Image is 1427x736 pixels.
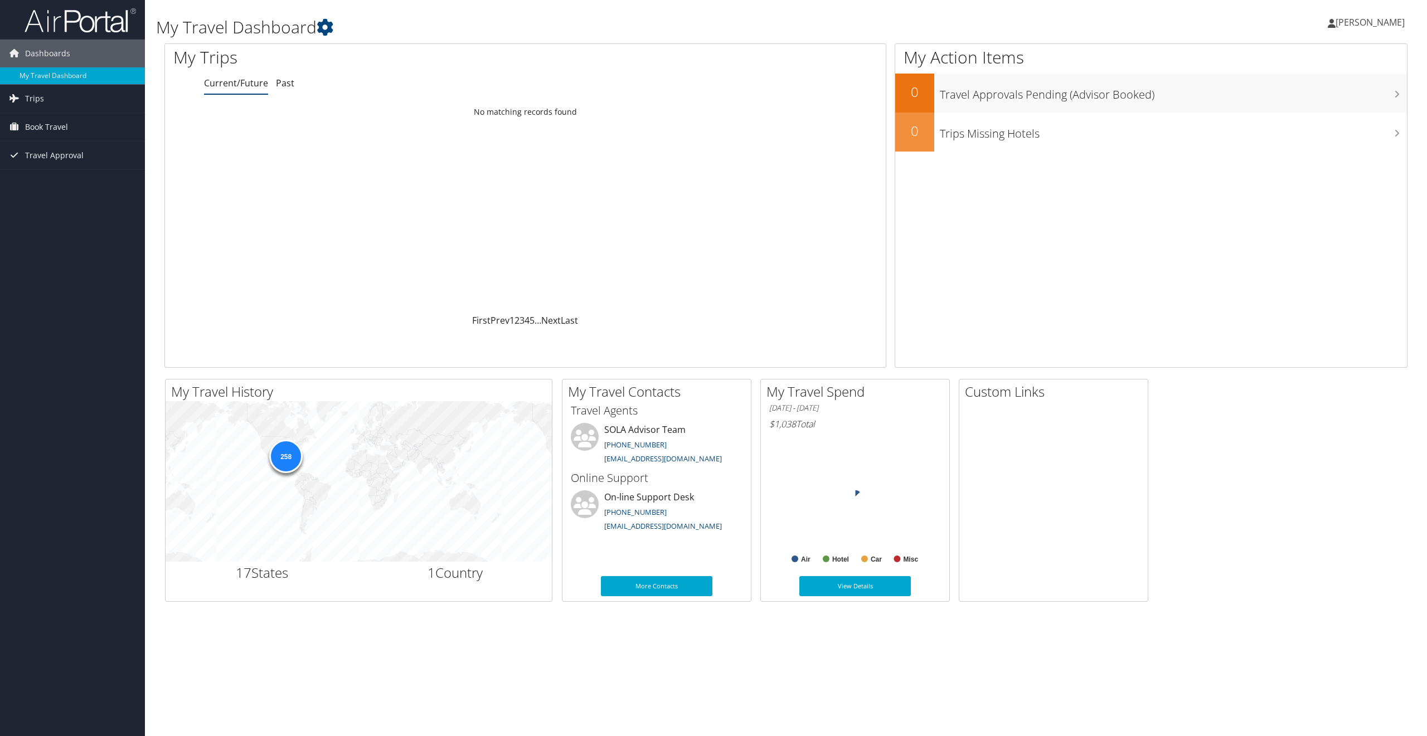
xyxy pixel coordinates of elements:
[604,507,667,517] a: [PHONE_NUMBER]
[428,563,435,582] span: 1
[525,314,530,326] a: 4
[25,7,136,33] img: airportal-logo.png
[25,113,68,141] span: Book Travel
[799,576,911,596] a: View Details
[604,521,722,531] a: [EMAIL_ADDRESS][DOMAIN_NAME]
[171,382,552,401] h2: My Travel History
[565,423,748,469] li: SOLA Advisor Team
[604,440,667,450] a: [PHONE_NUMBER]
[509,314,515,326] a: 1
[1336,16,1405,28] span: [PERSON_NAME]
[472,314,491,326] a: First
[571,470,742,486] h3: Online Support
[769,418,941,430] h6: Total
[165,102,886,122] td: No matching records found
[895,113,1407,152] a: 0Trips Missing Hotels
[769,418,796,430] span: $1,038
[520,314,525,326] a: 3
[530,314,535,326] a: 5
[571,403,742,418] h3: Travel Agents
[895,82,934,101] h2: 0
[276,77,294,89] a: Past
[173,46,577,69] h1: My Trips
[541,314,561,326] a: Next
[515,314,520,326] a: 2
[895,74,1407,113] a: 0Travel Approvals Pending (Advisor Booked)
[565,490,748,536] li: On-line Support Desk
[491,314,509,326] a: Prev
[25,40,70,67] span: Dashboards
[940,81,1407,103] h3: Travel Approvals Pending (Advisor Booked)
[204,77,268,89] a: Current/Future
[895,121,934,140] h2: 0
[561,314,578,326] a: Last
[766,382,949,401] h2: My Travel Spend
[801,555,810,563] text: Air
[1328,6,1416,39] a: [PERSON_NAME]
[604,454,722,464] a: [EMAIL_ADDRESS][DOMAIN_NAME]
[568,382,751,401] h2: My Travel Contacts
[25,142,84,169] span: Travel Approval
[832,555,849,563] text: Hotel
[236,563,251,582] span: 17
[601,576,712,596] a: More Contacts
[174,563,351,582] h2: States
[965,382,1148,401] h2: Custom Links
[535,314,541,326] span: …
[871,555,882,563] text: Car
[367,563,544,582] h2: Country
[940,120,1407,142] h3: Trips Missing Hotels
[156,16,996,39] h1: My Travel Dashboard
[769,403,941,413] h6: [DATE] - [DATE]
[903,555,918,563] text: Misc
[25,85,44,113] span: Trips
[269,440,303,473] div: 258
[895,46,1407,69] h1: My Action Items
